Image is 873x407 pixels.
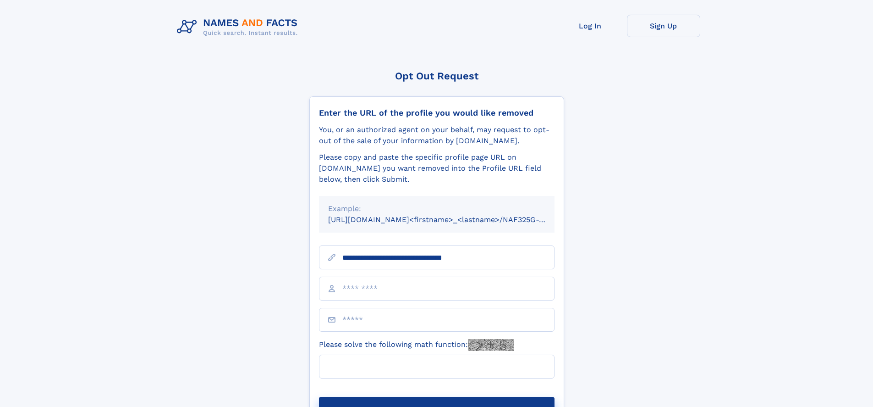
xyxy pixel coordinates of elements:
a: Log In [554,15,627,37]
div: Enter the URL of the profile you would like removed [319,108,555,118]
a: Sign Up [627,15,700,37]
div: Example: [328,203,545,214]
small: [URL][DOMAIN_NAME]<firstname>_<lastname>/NAF325G-xxxxxxxx [328,215,572,224]
img: Logo Names and Facts [173,15,305,39]
label: Please solve the following math function: [319,339,514,351]
div: Opt Out Request [309,70,564,82]
div: You, or an authorized agent on your behalf, may request to opt-out of the sale of your informatio... [319,124,555,146]
div: Please copy and paste the specific profile page URL on [DOMAIN_NAME] you want removed into the Pr... [319,152,555,185]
